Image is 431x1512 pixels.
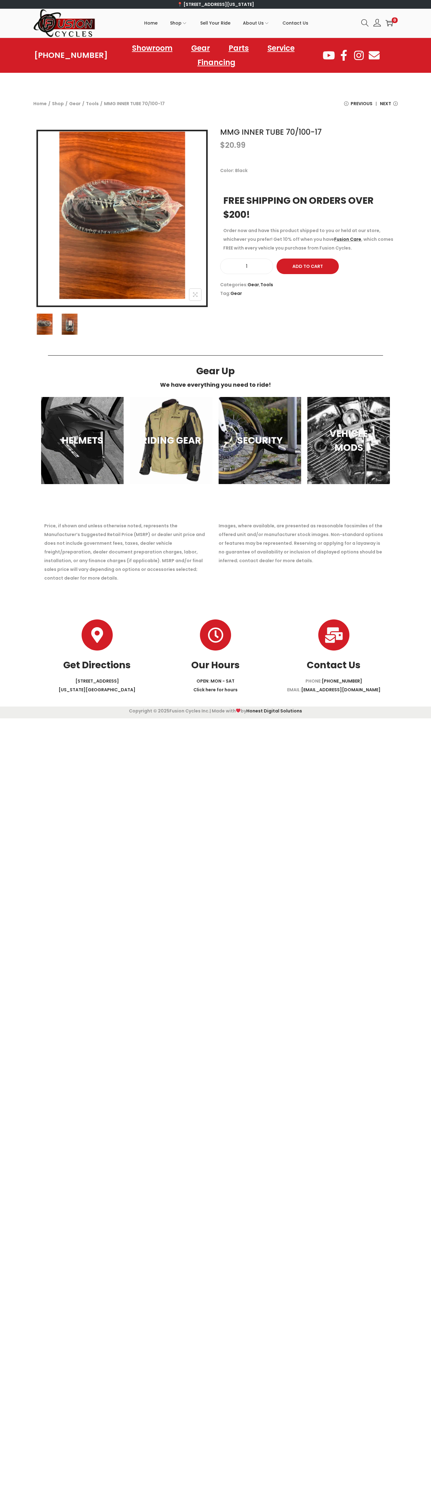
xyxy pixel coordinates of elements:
[44,521,212,582] p: Price, if shown and unless otherwise noted, represents the Manufacturer’s Suggested Retail Price ...
[96,9,357,37] nav: Primary navigation
[351,99,372,108] span: Previous
[248,282,259,288] a: Gear
[219,397,301,484] a: SECURITY
[82,99,84,108] span: /
[41,397,124,484] a: HELMETS
[144,15,158,31] span: Home
[33,9,96,38] img: Woostify retina logo
[220,280,398,289] span: Categories: ,
[191,658,240,672] a: Our Hours
[6,382,425,388] h6: We have everything you need to ride!
[104,99,165,108] span: MMG INNER TUBE 70/100-17
[243,9,270,37] a: About Us
[200,15,230,31] span: Sell Your Ride
[220,166,398,175] p: Color: Black
[86,100,99,107] a: Tools
[260,282,273,288] a: Tools
[130,397,212,484] a: RIDING GEAR
[334,236,361,242] a: Fusion Care
[318,619,349,651] a: Contact Us
[386,19,393,27] a: 0
[52,100,64,107] a: Shop
[100,99,102,108] span: /
[220,140,225,150] span: $
[222,41,255,55] a: Parts
[230,290,242,296] a: Gear
[223,226,395,252] p: Order now and have this product shipped to you or held at our store, whichever you prefer! Get 10...
[82,619,113,651] a: Get Directions
[301,687,381,693] a: [EMAIL_ADDRESS][DOMAIN_NAME]
[144,9,158,37] a: Home
[48,99,50,108] span: /
[141,433,201,447] h3: RIDING GEAR
[236,708,240,713] img: ❤
[177,1,254,7] a: 📍 [STREET_ADDRESS][US_STATE]
[246,708,302,714] a: Honest Digital Solutions
[34,313,55,335] img: Product image
[243,15,264,31] span: About Us
[63,658,131,672] a: Get Directions
[69,100,81,107] a: Gear
[220,289,398,298] span: Tag:
[282,9,308,37] a: Contact Us
[59,313,80,335] img: Product image
[6,366,425,376] h3: Gear Up
[52,433,113,447] h3: HELMETS
[318,427,379,455] h3: VEHICLE MODS
[191,55,242,70] a: Financing
[261,41,301,55] a: Service
[108,41,322,70] nav: Menu
[170,15,182,31] span: Shop
[282,15,308,31] span: Contact Us
[59,678,135,693] a: [STREET_ADDRESS][US_STATE][GEOGRAPHIC_DATA]
[275,677,393,694] p: PHONE: EMAIL:
[219,521,387,565] p: Images, where available, are presented as reasonable facsimiles of the offered unit and/or manufa...
[380,99,391,108] span: Next
[277,259,339,274] button: Add to Cart
[126,41,179,55] a: Showroom
[322,678,362,684] a: [PHONE_NUMBER]
[223,194,395,222] h3: FREE SHIPPING ON ORDERS OVER $200!
[200,9,230,37] a: Sell Your Ride
[33,100,47,107] a: Home
[193,678,238,693] a: OPEN: MON - SATClick here for hours
[344,99,372,113] a: Previous
[169,708,210,714] span: Fusion Cycles Inc.
[200,619,231,651] a: Our Hours
[307,397,390,484] a: VEHICLE MODS
[170,9,188,37] a: Shop
[380,99,398,113] a: Next
[220,262,273,271] input: Product quantity
[220,140,245,150] bdi: 20.99
[185,41,216,55] a: Gear
[65,99,68,108] span: /
[230,433,290,447] h3: SECURITY
[38,131,206,299] img: MMG INNER TUBE 70/100-17
[34,51,108,60] a: [PHONE_NUMBER]
[307,658,361,672] a: Contact Us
